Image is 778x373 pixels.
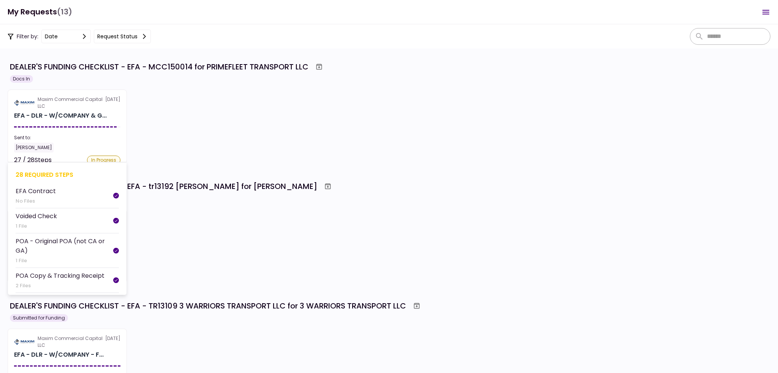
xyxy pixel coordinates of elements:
[10,314,68,322] div: Submitted for Funding
[16,222,57,230] div: 1 File
[38,96,105,110] div: Maxim Commercial Capital LLC
[16,282,104,290] div: 2 Files
[94,30,151,43] button: Request status
[321,179,335,193] button: Archive workflow
[757,3,775,21] button: Open menu
[14,96,120,110] div: [DATE]
[10,181,317,192] div: DEALER'S FUNDING CHECKLIST - EFA - tr13192 [PERSON_NAME] for [PERSON_NAME]
[10,75,33,83] div: Docs In
[14,99,35,106] img: Partner logo
[14,338,35,345] img: Partner logo
[41,30,91,43] button: date
[14,143,54,153] div: [PERSON_NAME]
[10,300,406,312] div: DEALER'S FUNDING CHECKLIST - EFA - TR13109 3 WARRIORS TRANSPORT LLC for 3 WARRIORS TRANSPORT LLC
[410,299,424,313] button: Archive workflow
[16,271,104,280] div: POA Copy & Tracking Receipt
[14,335,120,349] div: [DATE]
[8,4,72,20] h1: My Requests
[16,257,113,264] div: 1 File
[14,350,104,359] div: EFA - DLR - W/COMPANY - FUNDING CHECKLIST
[16,170,119,179] div: 28 required steps
[16,236,113,255] div: POA - Original POA (not CA or GA)
[87,156,120,165] div: In Progress
[14,111,107,120] div: EFA - DLR - W/COMPANY & GUARANTOR - FUNDING CHECKLIST
[16,211,57,221] div: Voided Check
[16,197,56,205] div: No Files
[45,32,58,41] div: date
[57,4,72,20] span: (13)
[312,60,326,74] button: Archive workflow
[10,61,308,72] div: DEALER'S FUNDING CHECKLIST - EFA - MCC150014 for PRIMEFLEET TRANSPORT LLC
[8,30,151,43] div: Filter by:
[14,156,52,165] div: 27 / 28 Steps
[38,335,105,349] div: Maxim Commercial Capital LLC
[16,186,56,196] div: EFA Contract
[14,134,120,141] div: Sent to:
